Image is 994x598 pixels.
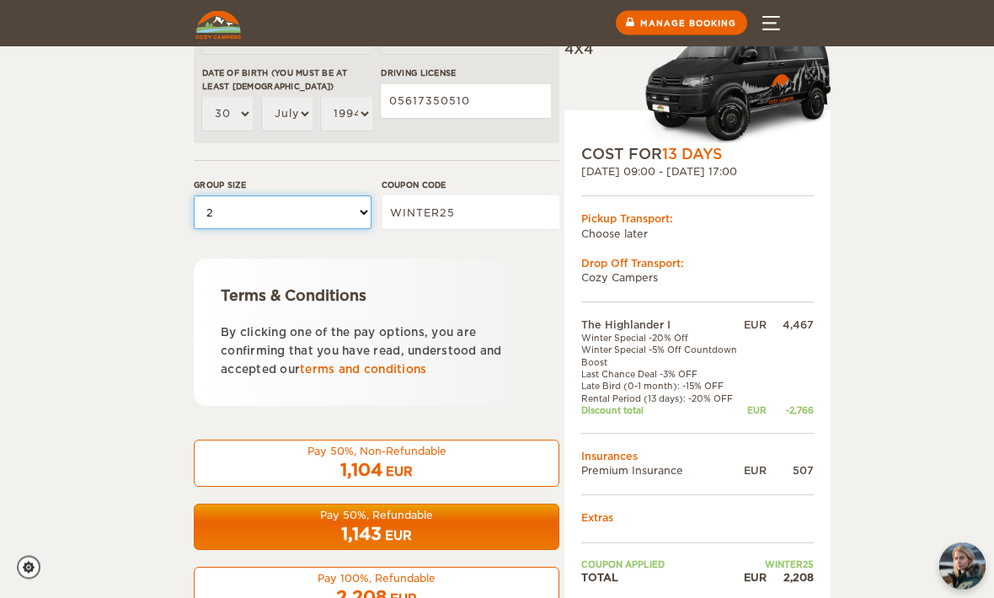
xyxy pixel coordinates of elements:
td: TOTAL [581,571,744,585]
td: Winter Special -20% Off [581,333,744,344]
td: Last Chance Deal -3% OFF [581,369,744,381]
a: Manage booking [616,11,747,35]
label: Group size [194,179,371,192]
div: 2,208 [767,571,814,585]
a: terms and conditions [300,364,426,376]
div: Automatic 4x4 [564,22,831,145]
div: 4,467 [767,318,814,333]
label: Driving License [381,67,551,80]
p: By clicking one of the pay options, you are confirming that you have read, understood and accepte... [221,324,532,380]
span: 1,104 [340,461,382,481]
td: Premium Insurance [581,464,744,478]
img: Freyja at Cozy Campers [939,543,986,590]
button: Pay 50%, Non-Refundable 1,104 EUR [194,440,559,488]
div: Pay 100%, Refundable [205,572,548,586]
div: EUR [744,405,767,417]
div: COST FOR [581,145,814,165]
td: Cozy Campers [581,271,814,286]
td: Late Bird (0-1 month): -15% OFF [581,381,744,392]
div: EUR [744,318,767,333]
div: EUR [385,528,412,545]
div: Terms & Conditions [221,286,532,307]
a: Cookie settings [17,556,51,579]
div: 507 [767,464,814,478]
td: Extras [581,511,814,526]
div: EUR [744,571,767,585]
td: Coupon applied [581,558,744,570]
img: Cozy Campers [195,11,241,40]
div: Pickup Transport: [581,212,814,227]
td: Insurances [581,450,814,464]
div: Pay 50%, Refundable [205,509,548,523]
div: [DATE] 09:00 - [DATE] 17:00 [581,165,814,179]
label: Coupon code [382,179,559,192]
input: e.g. 14789654B [381,85,551,119]
td: The Highlander I [581,318,744,333]
td: Discount total [581,405,744,417]
span: 1,143 [341,525,382,545]
td: WINTER25 [744,558,814,570]
div: EUR [386,464,413,481]
label: Date of birth (You must be at least [DEMOGRAPHIC_DATA]) [202,67,372,93]
td: Choose later [581,227,814,242]
div: -2,766 [767,405,814,417]
div: Drop Off Transport: [581,257,814,271]
img: Cozy-3.png [632,27,831,145]
span: 13 Days [662,147,722,163]
button: Pay 50%, Refundable 1,143 EUR [194,505,559,552]
td: Rental Period (13 days): -20% OFF [581,393,744,405]
button: chat-button [939,543,986,590]
div: Pay 50%, Non-Refundable [205,445,548,459]
div: EUR [744,464,767,478]
td: Winter Special -5% Off Countdown Boost [581,344,744,369]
